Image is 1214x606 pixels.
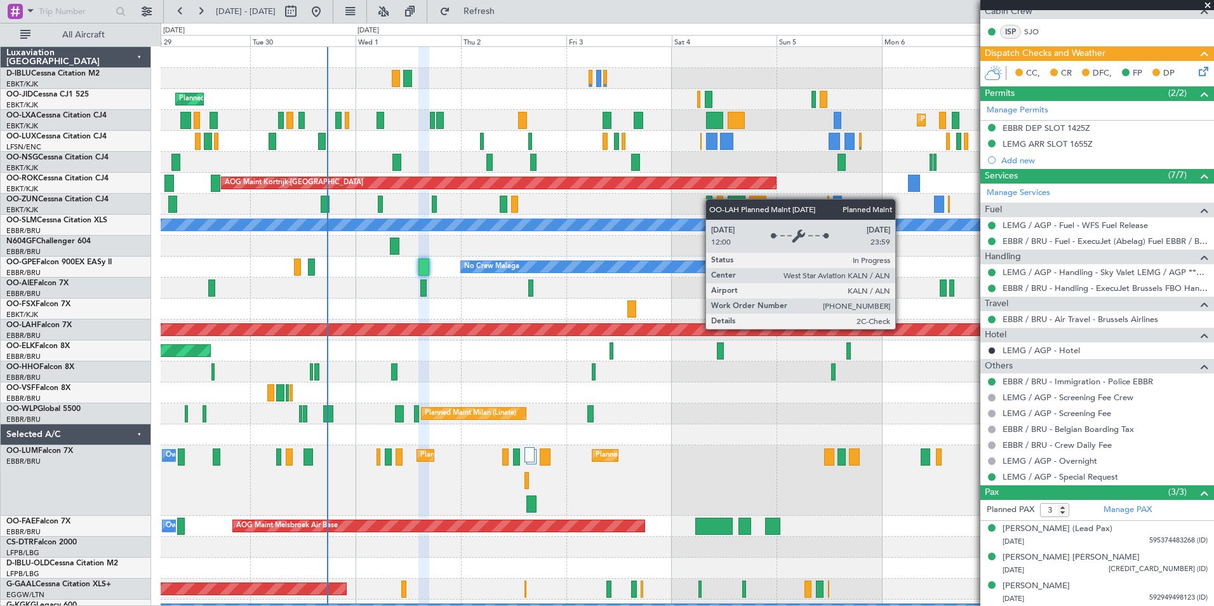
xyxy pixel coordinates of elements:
[6,581,111,588] a: G-GAALCessna Citation XLS+
[6,539,77,546] a: CS-DTRFalcon 2000
[6,321,72,329] a: OO-LAHFalcon 7X
[6,384,36,392] span: OO-VSF
[1003,455,1097,466] a: LEMG / AGP - Overnight
[225,173,363,192] div: AOG Maint Kortrijk-[GEOGRAPHIC_DATA]
[6,247,41,257] a: EBBR/BRU
[6,175,38,182] span: OO-ROK
[6,238,91,245] a: N604GFChallenger 604
[1003,392,1133,403] a: LEMG / AGP - Screening Fee Crew
[1003,283,1208,293] a: EBBR / BRU - Handling - ExecuJet Brussels FBO Handling Abelag
[566,35,672,46] div: Fri 3
[596,446,825,465] div: Planned Maint [GEOGRAPHIC_DATA] ([GEOGRAPHIC_DATA] National)
[1109,564,1208,575] span: [CREDIT_CARD_NUMBER] (ID)
[6,196,109,203] a: OO-ZUNCessna Citation CJ4
[6,279,34,287] span: OO-AIE
[1003,267,1208,278] a: LEMG / AGP - Handling - Sky Valet LEMG / AGP ***My Handling***
[6,539,34,546] span: CS-DTR
[6,79,38,89] a: EBKT/KJK
[6,321,37,329] span: OO-LAH
[1003,376,1153,387] a: EBBR / BRU - Immigration - Police EBBR
[6,217,107,224] a: OO-SLMCessna Citation XLS
[6,163,38,173] a: EBKT/KJK
[6,196,38,203] span: OO-ZUN
[6,142,41,152] a: LFSN/ENC
[6,70,100,77] a: D-IBLUCessna Citation M2
[6,569,39,579] a: LFPB/LBG
[6,154,109,161] a: OO-NSGCessna Citation CJ4
[166,516,252,535] div: Owner Melsbroek Air Base
[985,203,1002,217] span: Fuel
[672,35,777,46] div: Sat 4
[6,133,107,140] a: OO-LUXCessna Citation CJ4
[6,121,38,131] a: EBKT/KJK
[6,447,73,455] a: OO-LUMFalcon 7X
[6,259,112,266] a: OO-GPEFalcon 900EX EASy II
[6,112,107,119] a: OO-LXACessna Citation CJ4
[216,6,276,17] span: [DATE] - [DATE]
[985,297,1008,311] span: Travel
[1024,26,1053,37] a: SJO
[1003,138,1093,149] div: LEMG ARR SLOT 1655Z
[1003,314,1158,325] a: EBBR / BRU - Air Travel - Brussels Airlines
[6,560,50,567] span: D-IBLU-OLD
[6,415,41,424] a: EBBR/BRU
[6,518,36,525] span: OO-FAE
[6,331,41,340] a: EBBR/BRU
[1001,155,1208,166] div: Add new
[6,91,33,98] span: OO-JID
[166,446,252,465] div: Owner Melsbroek Air Base
[6,175,109,182] a: OO-ROKCessna Citation CJ4
[1061,67,1072,80] span: CR
[987,104,1048,117] a: Manage Permits
[1003,440,1112,450] a: EBBR / BRU - Crew Daily Fee
[6,133,36,140] span: OO-LUX
[420,446,650,465] div: Planned Maint [GEOGRAPHIC_DATA] ([GEOGRAPHIC_DATA] National)
[6,342,35,350] span: OO-ELK
[6,342,70,350] a: OO-ELKFalcon 8X
[250,35,356,46] div: Tue 30
[985,250,1021,264] span: Handling
[461,35,566,46] div: Thu 2
[6,289,41,299] a: EBBR/BRU
[1003,537,1024,546] span: [DATE]
[6,527,41,537] a: EBBR/BRU
[1003,345,1080,356] a: LEMG / AGP - Hotel
[985,169,1018,184] span: Services
[1003,551,1140,564] div: [PERSON_NAME] [PERSON_NAME]
[1003,594,1024,603] span: [DATE]
[425,404,516,423] div: Planned Maint Milan (Linate)
[163,25,185,36] div: [DATE]
[6,91,89,98] a: OO-JIDCessna CJ1 525
[1168,86,1187,100] span: (2/2)
[6,154,38,161] span: OO-NSG
[1149,535,1208,546] span: 595374483268 (ID)
[1026,67,1040,80] span: CC,
[6,226,41,236] a: EBBR/BRU
[985,46,1105,61] span: Dispatch Checks and Weather
[1003,408,1111,419] a: LEMG / AGP - Screening Fee
[6,310,38,320] a: EBKT/KJK
[434,1,510,22] button: Refresh
[6,300,36,308] span: OO-FSX
[6,363,39,371] span: OO-HHO
[985,86,1015,101] span: Permits
[1003,123,1090,133] div: EBBR DEP SLOT 1425Z
[987,504,1034,516] label: Planned PAX
[356,35,461,46] div: Wed 1
[1000,25,1021,39] div: ISP
[777,35,882,46] div: Sun 5
[1003,220,1148,231] a: LEMG / AGP - Fuel - WFS Fuel Release
[1003,236,1208,246] a: EBBR / BRU - Fuel - ExecuJet (Abelag) Fuel EBBR / BRU
[6,112,36,119] span: OO-LXA
[464,257,519,276] div: No Crew Malaga
[179,90,327,109] div: Planned Maint Kortrijk-[GEOGRAPHIC_DATA]
[1003,424,1134,434] a: EBBR / BRU - Belgian Boarding Tax
[1168,168,1187,182] span: (7/7)
[453,7,506,16] span: Refresh
[6,581,36,588] span: G-GAAL
[357,25,379,36] div: [DATE]
[6,205,38,215] a: EBKT/KJK
[6,394,41,403] a: EBBR/BRU
[985,4,1032,19] span: Cabin Crew
[145,35,250,46] div: Mon 29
